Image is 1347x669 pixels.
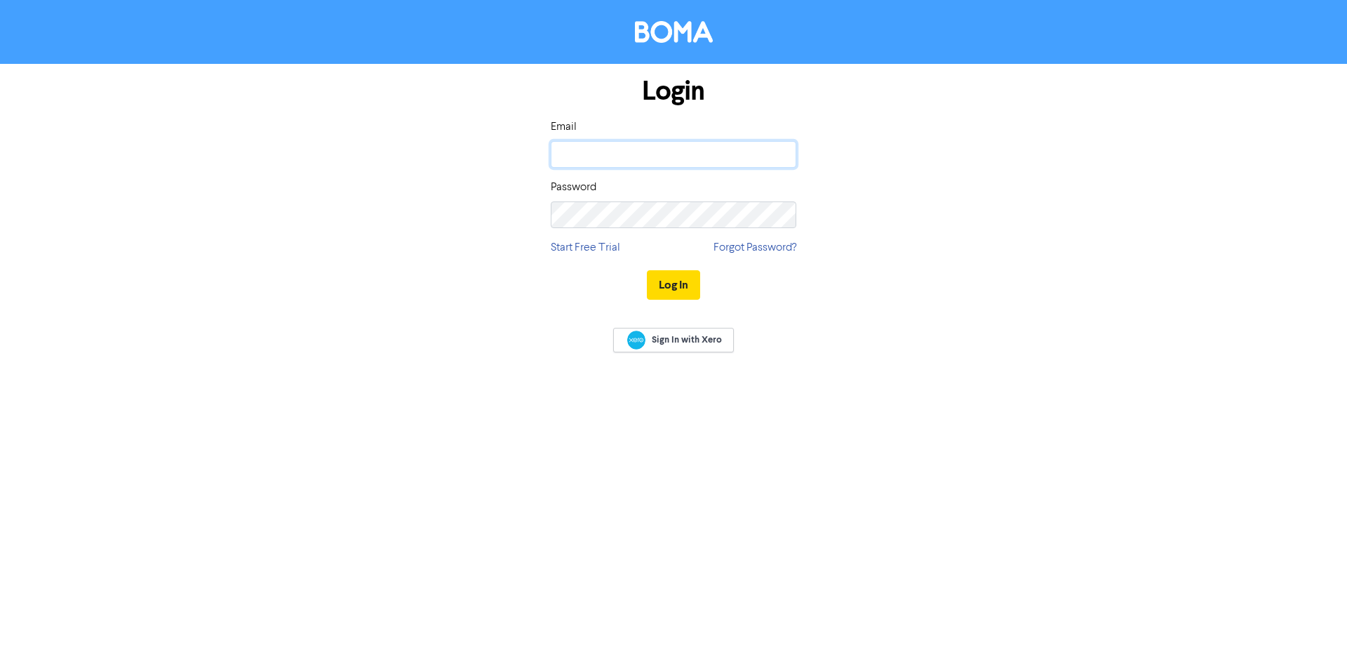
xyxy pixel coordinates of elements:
[627,331,645,350] img: Xero logo
[635,21,713,43] img: BOMA Logo
[652,333,722,346] span: Sign In with Xero
[1277,602,1347,669] iframe: Chat Widget
[551,119,577,135] label: Email
[551,239,620,256] a: Start Free Trial
[613,328,734,352] a: Sign In with Xero
[551,179,596,196] label: Password
[647,270,700,300] button: Log In
[551,75,796,107] h1: Login
[713,239,796,256] a: Forgot Password?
